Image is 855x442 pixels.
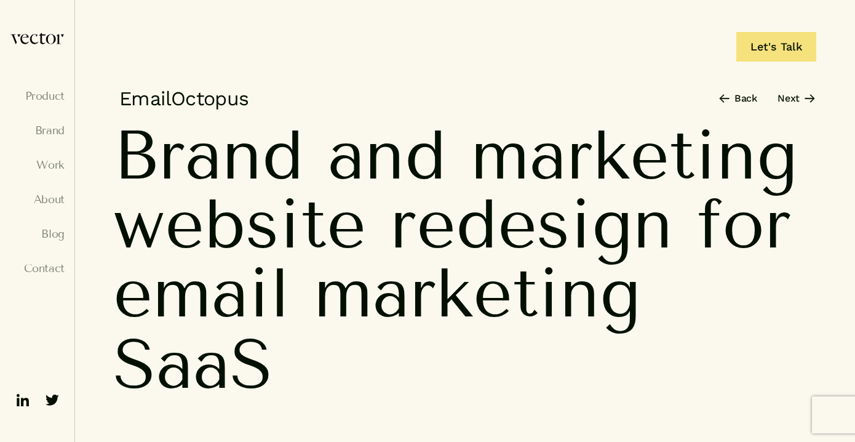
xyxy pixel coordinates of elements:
[697,190,791,259] span: for
[471,121,798,190] span: marketing
[113,121,304,190] span: Brand
[113,330,273,399] span: SaaS
[10,262,65,275] a: Contact
[314,259,641,327] span: marketing
[390,190,673,259] span: redesign
[736,32,816,62] a: Let's Talk
[113,190,366,259] span: website
[10,193,65,206] a: About
[10,228,65,240] a: Blog
[113,259,290,327] span: email
[42,390,62,410] img: ico-twitter-fill
[113,86,249,111] h5: EmailOctopus
[328,121,447,190] span: and
[777,91,815,106] a: Next
[13,390,33,410] img: ico-linkedin
[10,124,65,137] a: Brand
[10,90,65,102] a: Product
[719,91,757,106] a: Back
[10,159,65,171] a: Work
